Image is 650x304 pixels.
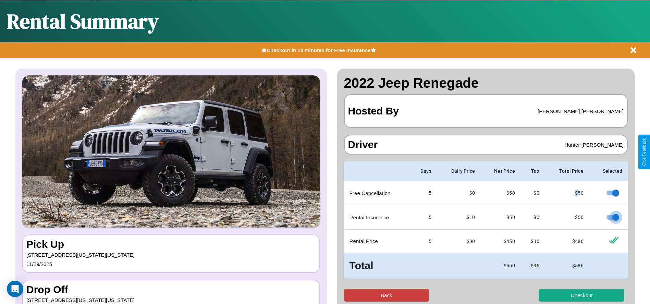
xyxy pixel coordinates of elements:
p: 11 / 29 / 2025 [26,259,316,269]
table: simple table [344,161,628,279]
th: Daily Price [437,161,481,181]
td: $ 50 [545,205,589,230]
div: Open Intercom Messenger [7,281,23,297]
td: $ 550 [481,253,520,279]
td: 5 [409,230,437,253]
th: Days [409,161,437,181]
td: 5 [409,205,437,230]
td: $ 50 [481,181,520,205]
p: Free Cancellation [349,189,404,198]
h1: Rental Summary [7,7,159,35]
h3: Pick Up [26,239,316,250]
th: Tax [520,161,545,181]
td: $ 486 [545,230,589,253]
h3: Hosted By [348,98,399,124]
p: [STREET_ADDRESS][US_STATE][US_STATE] [26,250,316,259]
td: 5 [409,181,437,205]
p: Hunter [PERSON_NAME] [564,140,624,149]
h3: Drop Off [26,284,316,295]
td: $ 36 [520,253,545,279]
th: Net Price [481,161,520,181]
h3: Total [349,258,404,273]
p: Rental Price [349,236,404,246]
td: $ 90 [437,230,481,253]
p: Rental Insurance [349,213,404,222]
td: $ 50 [545,181,589,205]
h2: 2022 Jeep Renegade [344,75,628,91]
div: Give Feedback [642,138,647,166]
td: $ 450 [481,230,520,253]
td: $ 586 [545,253,589,279]
h3: Driver [348,139,378,150]
td: $0 [437,181,481,205]
button: Checkout [539,289,624,302]
td: $ 36 [520,230,545,253]
td: $0 [520,181,545,205]
p: [PERSON_NAME] [PERSON_NAME] [538,107,624,116]
td: $10 [437,205,481,230]
td: $ 50 [481,205,520,230]
td: $0 [520,205,545,230]
th: Selected [589,161,628,181]
button: Back [344,289,429,302]
b: Checkout in 10 minutes for Free Insurance [267,47,370,53]
th: Total Price [545,161,589,181]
